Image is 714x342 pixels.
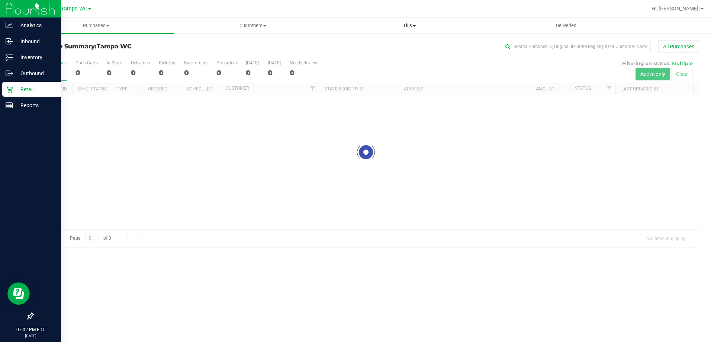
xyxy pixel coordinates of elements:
span: Hi, [PERSON_NAME]! [652,6,700,12]
p: Inventory [13,53,58,62]
p: Inbound [13,37,58,46]
p: Outbound [13,69,58,78]
inline-svg: Reports [6,102,13,109]
inline-svg: Inventory [6,54,13,61]
p: Reports [13,101,58,110]
p: 07:02 PM EDT [3,326,58,333]
span: Deliveries [546,22,586,29]
inline-svg: Outbound [6,70,13,77]
span: Tampa WC [61,6,87,12]
input: Search Purchase ID, Original ID, State Registry ID or Customer Name... [502,41,651,52]
p: [DATE] [3,333,58,339]
span: Tills [331,22,487,29]
inline-svg: Inbound [6,38,13,45]
inline-svg: Analytics [6,22,13,29]
inline-svg: Retail [6,86,13,93]
a: Tills [331,18,488,33]
p: Analytics [13,21,58,30]
button: All Purchases [658,40,699,53]
a: Deliveries [488,18,644,33]
iframe: Resource center [7,282,30,305]
a: Purchases [18,18,174,33]
span: Tampa WC [97,43,132,50]
span: Customers [175,22,331,29]
a: Customers [174,18,331,33]
span: Purchases [18,22,174,29]
p: Retail [13,85,58,94]
h3: Purchase Summary: [33,43,255,50]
